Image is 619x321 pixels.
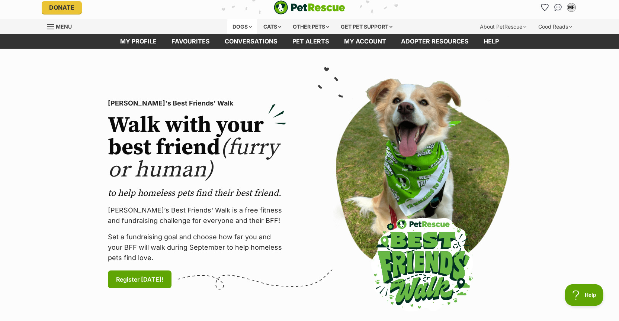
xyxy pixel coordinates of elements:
[476,34,506,49] a: Help
[56,23,72,30] span: Menu
[47,19,77,33] a: Menu
[227,19,257,34] div: Dogs
[258,19,286,34] div: Cats
[568,4,575,11] div: MF
[337,34,394,49] a: My account
[552,1,564,13] a: Conversations
[336,19,398,34] div: Get pet support
[533,19,577,34] div: Good Reads
[554,4,562,11] img: chat-41dd97257d64d25036548639549fe6c8038ab92f7586957e7f3b1b290dea8141.svg
[475,19,532,34] div: About PetRescue
[42,1,82,14] a: Donate
[565,1,577,13] button: My account
[108,187,286,199] p: to help homeless pets find their best friend.
[565,284,604,306] iframe: Help Scout Beacon - Open
[108,114,286,181] h2: Walk with your best friend
[217,34,285,49] a: conversations
[274,0,345,14] img: logo-e224e6f780fb5917bec1dbf3a21bbac754714ae5b6737aabdf751b685950b380.svg
[539,1,577,13] ul: Account quick links
[164,34,217,49] a: Favourites
[108,232,286,263] p: Set a fundraising goal and choose how far you and your BFF will walk during September to help hom...
[108,270,171,288] a: Register [DATE]!
[57,47,112,93] img: https://img.kwcdn.com/product/fancy/ba09e0d1-30ad-4596-a62f-8cc25afd4d46.jpg?imageMogr2/strip/siz...
[108,98,286,108] p: [PERSON_NAME]'s Best Friends' Walk
[113,34,164,49] a: My profile
[288,19,334,34] div: Other pets
[116,275,163,284] span: Register [DATE]!
[274,0,345,14] a: PetRescue
[108,205,286,226] p: [PERSON_NAME]’s Best Friends' Walk is a free fitness and fundraising challenge for everyone and t...
[285,34,337,49] a: Pet alerts
[539,1,551,13] a: Favourites
[108,134,279,184] span: (furry or human)
[394,34,476,49] a: Adopter resources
